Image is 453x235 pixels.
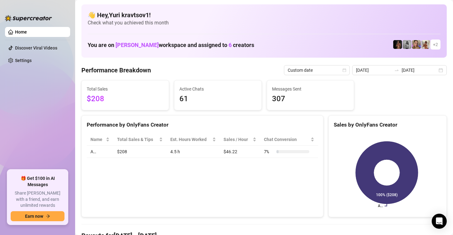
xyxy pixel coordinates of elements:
[15,29,27,34] a: Home
[88,11,440,19] h4: 👋 Hey, Yuri kravtsov1 !
[5,15,52,21] img: logo-BBDzfeDw.svg
[272,93,349,105] span: 307
[334,121,441,129] div: Sales by OnlyFans Creator
[15,58,32,63] a: Settings
[15,45,57,50] a: Discover Viral Videos
[394,68,399,73] span: swap-right
[87,121,318,129] div: Performance by OnlyFans Creator
[179,86,256,92] span: Active Chats
[264,148,274,155] span: 7 %
[113,146,166,158] td: $208
[378,204,383,208] text: A…
[220,133,260,146] th: Sales / Hour
[433,41,438,48] span: + 2
[11,190,64,209] span: Share [PERSON_NAME] with a friend, and earn unlimited rewards
[170,136,211,143] div: Est. Hours Worked
[167,146,220,158] td: 4.5 h
[220,146,260,158] td: $46.22
[224,136,251,143] span: Sales / Hour
[403,40,411,49] img: A
[11,211,64,221] button: Earn nowarrow-right
[88,19,440,26] span: Check what you achieved this month
[88,42,254,49] h1: You are on workspace and assigned to creators
[402,67,437,74] input: End date
[113,133,166,146] th: Total Sales & Tips
[342,68,346,72] span: calendar
[117,136,157,143] span: Total Sales & Tips
[87,93,164,105] span: $208
[11,175,64,188] span: 🎁 Get $100 in AI Messages
[87,133,113,146] th: Name
[229,42,232,48] span: 6
[412,40,421,49] img: Cherry
[288,65,346,75] span: Custom date
[90,136,105,143] span: Name
[394,68,399,73] span: to
[87,86,164,92] span: Total Sales
[356,67,392,74] input: Start date
[260,133,318,146] th: Chat Conversion
[116,42,159,48] span: [PERSON_NAME]
[46,214,50,218] span: arrow-right
[393,40,402,49] img: D
[421,40,430,49] img: Green
[272,86,349,92] span: Messages Sent
[179,93,256,105] span: 61
[87,146,113,158] td: A…
[432,214,447,229] div: Open Intercom Messenger
[25,214,43,219] span: Earn now
[264,136,309,143] span: Chat Conversion
[81,66,151,75] h4: Performance Breakdown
